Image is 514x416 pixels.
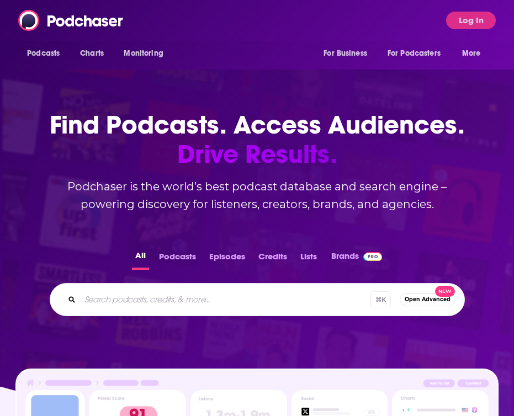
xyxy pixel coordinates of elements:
[27,46,60,61] span: Podcasts
[50,283,465,316] div: Search podcasts, credits, & more...
[316,43,381,64] button: open menu
[206,248,248,270] button: Episodes
[400,293,455,306] button: Open AdvancedNew
[36,110,478,169] h1: Find Podcasts. Access Audiences.
[454,43,495,64] button: open menu
[36,178,478,213] h2: Podchaser is the world’s best podcast database and search engine – powering discovery for listene...
[19,43,74,64] button: open menu
[370,291,391,307] span: ⌘ K
[331,248,383,270] a: BrandsPodchaser Pro
[405,296,451,302] span: Open Advanced
[132,248,149,270] button: All
[36,140,478,169] span: Drive Results.
[446,12,496,29] button: Log In
[324,46,367,61] span: For Business
[435,286,455,297] span: New
[156,248,199,270] button: Podcasts
[462,46,481,61] span: More
[80,46,104,61] span: Charts
[297,248,320,270] button: Lists
[363,252,383,261] img: Podchaser Pro
[255,248,290,270] button: Credits
[380,43,457,64] button: open menu
[124,46,163,61] span: Monitoring
[116,43,177,64] button: open menu
[73,43,110,64] a: Charts
[80,291,370,308] input: Search podcasts, credits, & more...
[18,10,124,31] img: Podchaser - Follow, Share and Rate Podcasts
[25,378,489,391] img: Podcast Insights Header
[388,46,441,61] span: For Podcasters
